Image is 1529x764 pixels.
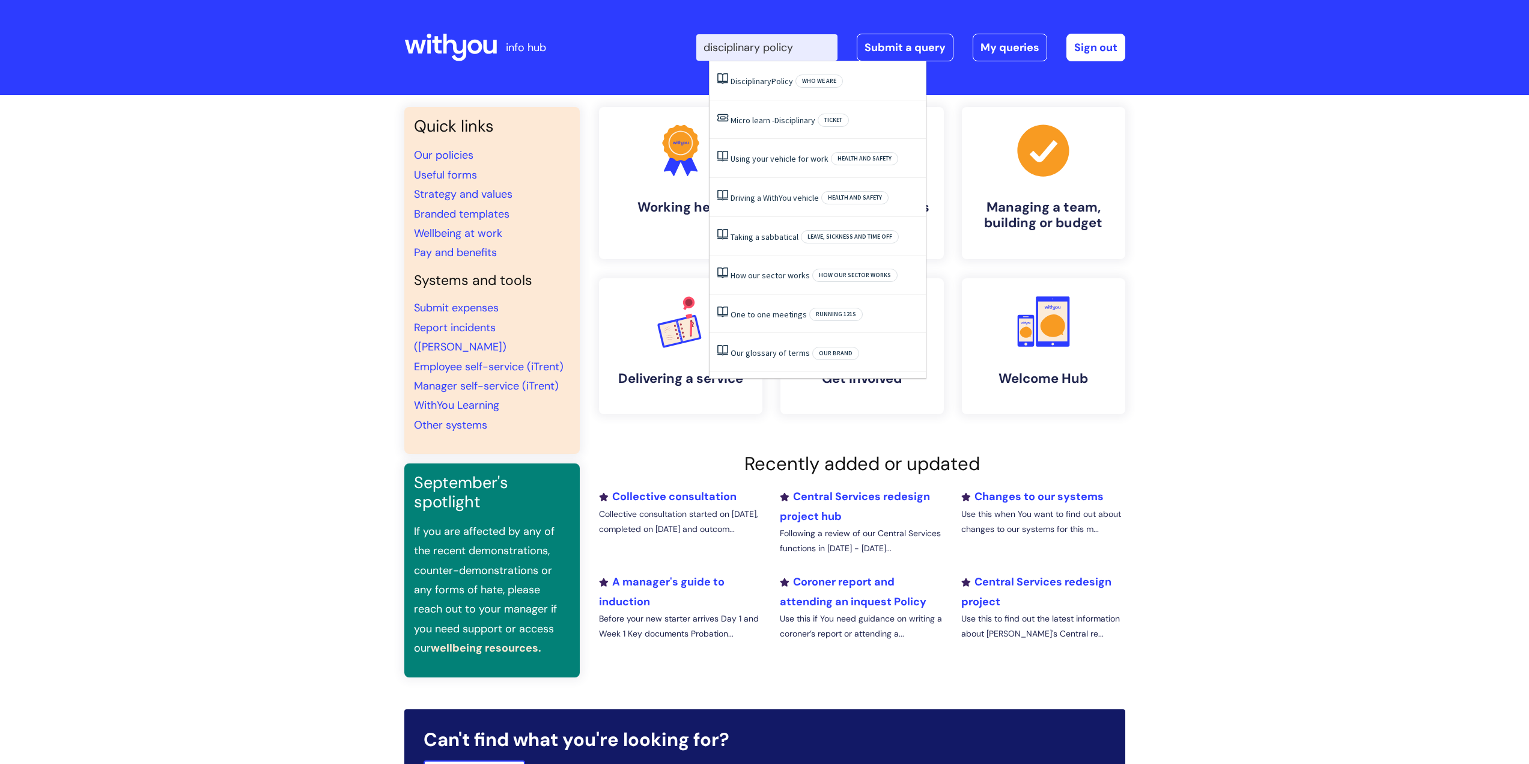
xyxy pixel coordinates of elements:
[599,278,762,414] a: Delivering a service
[414,473,570,512] h3: September's spotlight
[414,522,570,658] p: If you are affected by any of the recent demonstrations, counter-demonstrations or any forms of h...
[599,453,1125,475] h2: Recently added or updated
[962,278,1125,414] a: Welcome Hub
[696,34,1125,61] div: | -
[774,115,815,126] span: Disciplinary
[414,418,487,432] a: Other systems
[961,575,1111,608] a: Central Services redesign project
[414,398,499,412] a: WithYou Learning
[973,34,1047,61] a: My queries
[962,107,1125,259] a: Managing a team, building or budget
[506,38,546,57] p: info hub
[731,347,810,358] a: Our glossary of terms
[599,489,737,504] a: Collective consultation
[812,347,859,360] span: Our brand
[599,575,725,608] a: A manager's guide to induction
[609,371,753,387] h4: Delivering a service
[857,34,953,61] a: Submit a query
[414,245,497,260] a: Pay and benefits
[780,489,930,523] a: Central Services redesign project hub
[780,611,943,641] p: Use this if You need guidance on writing a coroner’s report or attending a...
[414,320,506,354] a: Report incidents ([PERSON_NAME])
[599,611,762,641] p: Before your new starter arrives Day 1 and Week 1 Key documents Probation...
[414,359,564,374] a: Employee self-service (iTrent)
[414,207,509,221] a: Branded templates
[599,507,762,537] p: Collective consultation started on [DATE], completed on [DATE] and outcom...
[731,270,810,281] a: How our sector works
[821,191,889,204] span: Health and safety
[818,114,849,127] span: Ticket
[1066,34,1125,61] a: Sign out
[431,641,541,655] a: wellbeing resources.
[812,269,898,282] span: How our sector works
[971,371,1116,387] h4: Welcome Hub
[961,507,1125,537] p: Use this when You want to find out about changes to our systems for this m...
[414,148,473,162] a: Our policies
[414,226,502,240] a: Wellbeing at work
[731,309,807,320] a: One to one meetings
[731,76,793,87] a: DisciplinaryPolicy
[780,575,926,608] a: Coroner report and attending an inquest Policy
[696,34,837,61] input: Search
[414,168,477,182] a: Useful forms
[731,115,815,126] a: Micro learn -Disciplinary
[609,200,753,215] h4: Working here
[795,75,843,88] span: Who we are
[424,729,1106,751] h2: Can't find what you're looking for?
[790,371,934,387] h4: Get involved
[731,231,798,242] a: Taking a sabbatical
[414,272,570,289] h4: Systems and tools
[961,489,1104,504] a: Changes to our systems
[414,301,499,315] a: Submit expenses
[961,611,1125,641] p: Use this to find out the latest information about [PERSON_NAME]'s Central re...
[599,107,762,259] a: Working here
[780,526,943,556] p: Following a review of our Central Services functions in [DATE] - [DATE]...
[971,200,1116,231] h4: Managing a team, building or budget
[414,117,570,136] h3: Quick links
[831,152,898,165] span: Health and safety
[414,187,512,201] a: Strategy and values
[809,308,863,321] span: Running 121s
[731,192,819,203] a: Driving a WithYou vehicle
[731,153,828,164] a: Using your vehicle for work
[731,76,771,87] span: Disciplinary
[801,230,899,243] span: Leave, sickness and time off
[414,379,559,393] a: Manager self-service (iTrent)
